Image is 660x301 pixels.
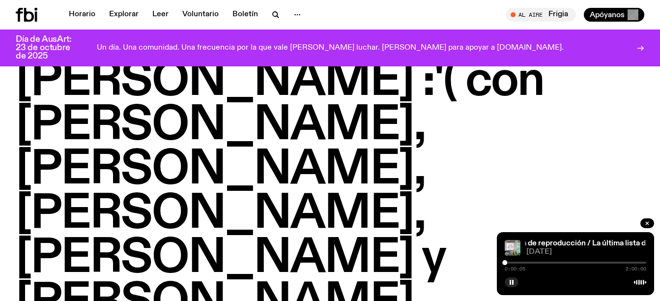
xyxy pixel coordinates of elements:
button: Al aireFrigia [506,8,576,22]
font: Explorar [109,11,139,18]
button: Apóyanos [584,8,644,22]
span: Apóyanos [590,10,625,19]
a: Leer [146,8,174,22]
a: Horario [63,8,101,22]
font: Leer [152,11,169,18]
h3: Día de AusArt: 23 de octubre de 2025 [16,35,79,60]
span: [DATE] [526,248,646,256]
span: 0:00:05 [505,267,525,271]
a: Boletín [227,8,264,22]
font: Voluntario [182,11,219,18]
a: Voluntario [176,8,225,22]
font: Boletín [232,11,258,18]
span: 2:00:00 [626,267,646,271]
font: Horario [69,11,95,18]
p: Un día. Una comunidad. Una frecuencia por la que vale [PERSON_NAME] luchar. [PERSON_NAME] para ap... [97,44,564,53]
a: Explorar [103,8,144,22]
